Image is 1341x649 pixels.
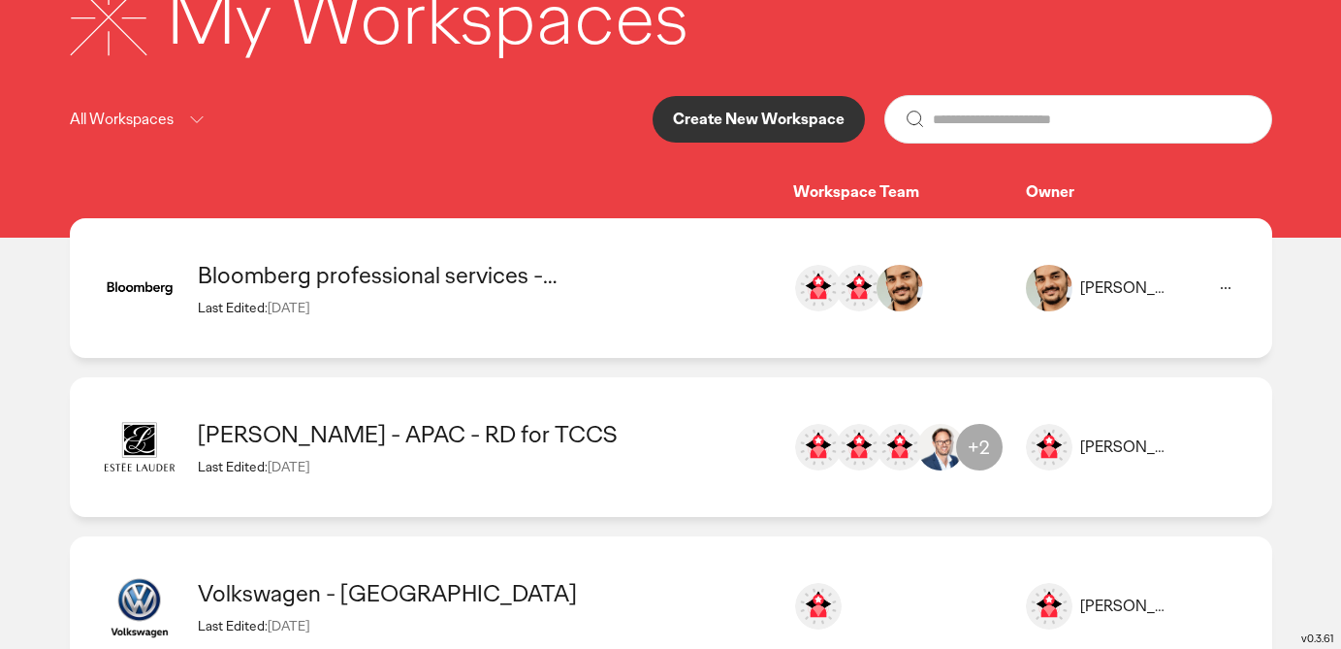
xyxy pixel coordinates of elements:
[836,424,882,471] img: genevieve.tan@ogilvy.com
[268,617,309,634] span: [DATE]
[1026,583,1072,630] img: image
[198,578,774,608] div: Volkswagen - South Africa
[198,419,774,449] div: Estee Lauder - APAC - RD for TCCS
[795,583,842,630] img: zoe.willems@ogilvy.co.za
[1026,424,1072,471] img: image
[268,458,309,475] span: [DATE]
[70,108,174,132] p: All Workspaces
[198,458,774,475] div: Last Edited:
[917,424,964,471] img: jason.davey@ogilvy.com
[836,265,882,311] img: jonathan.stern@ogilvy.com
[956,424,1003,471] div: +2
[795,265,842,311] img: arlette.maher@ogilvy.com
[877,265,923,311] img: ravi.pal@ogilvy.com
[653,96,865,143] button: Create New Workspace
[198,299,774,316] div: Last Edited:
[877,424,923,471] img: genevieve.tan@verticurl.com
[1080,278,1171,299] div: [PERSON_NAME]
[198,260,774,290] div: Bloomberg professional services - USA
[793,182,1026,203] div: Workspace Team
[101,249,178,327] img: image
[1080,438,1171,458] div: [PERSON_NAME]
[1026,265,1072,311] img: image
[1080,597,1171,617] div: [PERSON_NAME]
[268,299,309,316] span: [DATE]
[673,112,845,127] p: Create New Workspace
[198,617,774,634] div: Last Edited:
[1026,182,1241,203] div: Owner
[795,424,842,471] img: eugene.lai@ogilvy.com
[101,408,178,486] img: image
[101,568,178,645] img: image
